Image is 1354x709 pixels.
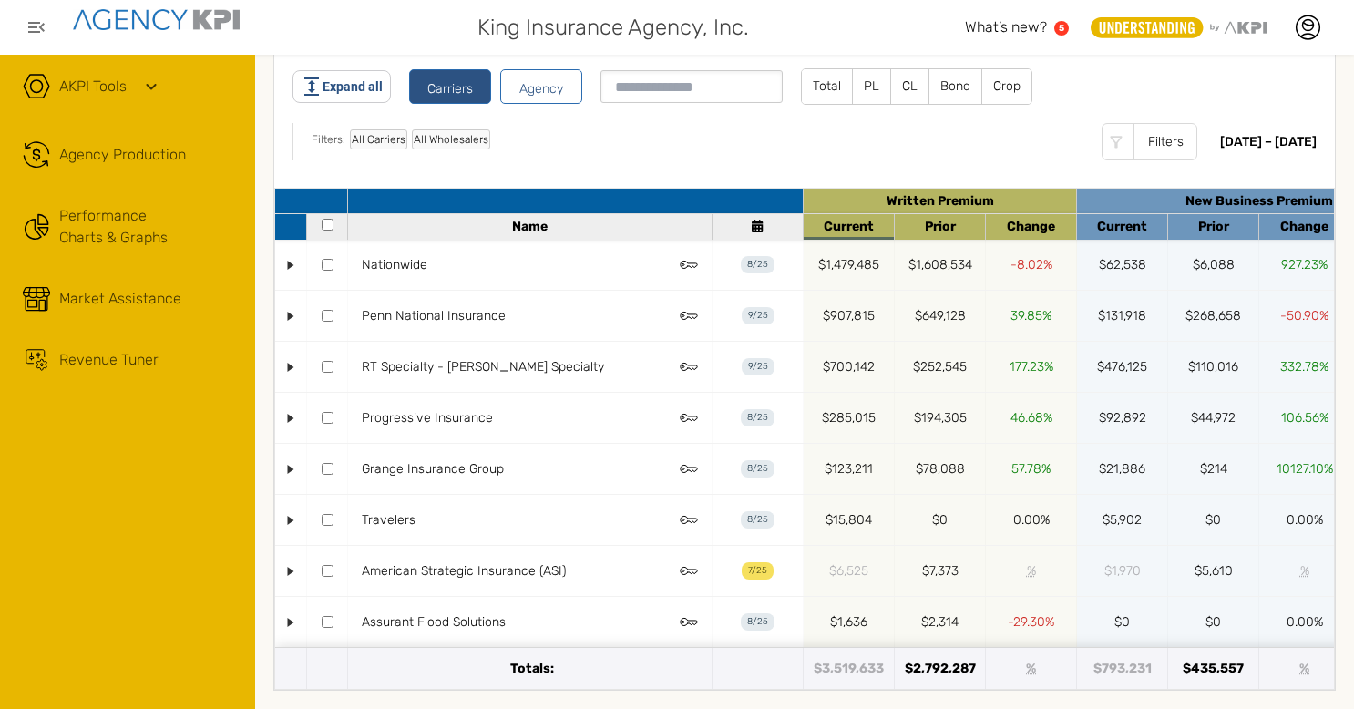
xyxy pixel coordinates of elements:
[1099,459,1145,478] div: 1.39% of Network Total $1,571,744
[1114,612,1130,632] div: 0.00% of Network Total $162,474
[1008,612,1054,632] div: Network 8.21%
[680,256,698,274] div: Key Relationship
[1200,459,1227,478] div: 0.03% of Network Total $755,355
[921,612,959,632] div: 0.08% of Network Total $3,059,148
[922,561,959,581] div: 0.05% of Network Total $13,721,403
[741,460,774,478] div: Grange Insurance Group last reported in Aug
[362,257,427,272] span: Nationwide
[292,70,391,103] button: Expand all
[818,255,879,274] div: 0.14% of Network Total $1,058,793,776
[1059,23,1064,33] text: 5
[742,307,774,324] div: Penn National Insurance last reported in Sep
[362,563,566,579] span: American Strategic Insurance (ASI)
[990,219,1072,234] div: Current Period Gains over the Prior Year Period
[1195,561,1233,581] div: 0.10% of Network Total $5,660,281
[853,69,890,104] label: PL
[802,69,852,104] label: Total
[1133,123,1197,160] div: Filters
[59,349,159,371] div: Revenue Tuner
[808,219,889,234] div: Current
[823,306,875,325] div: 5.86% of Network Total $15,485,892
[1011,459,1051,478] div: Network 28.45%
[1103,510,1142,529] div: 0.02% of Network Total $35,193,151
[284,402,298,434] div: •
[59,288,181,310] div: Market Assistance
[680,562,698,581] div: Key Relationship
[680,511,698,529] div: Key Relationship
[826,510,872,529] div: 0.01% of Network Total $213,210,978
[1205,510,1221,529] div: 0.00% of Network Total $39,283,802
[1102,123,1197,160] button: Filters
[965,18,1047,36] span: What’s new?
[915,306,966,325] div: 4.23% of Network Total $15,340,585
[932,510,948,529] div: 0.00% of Network Total $194,503,593
[1191,408,1236,427] div: 0.05% of Network Total $89,794,161
[412,129,490,149] div: All Wholesalers
[929,69,981,104] label: Bond
[1026,659,1036,678] div: Carrier data is incomplete for the selected timeframe.
[59,76,127,98] a: AKPI Tools
[284,606,298,638] div: •
[362,308,506,324] span: Penn National Insurance
[741,256,774,273] div: Nationwide last reported in Aug
[477,11,749,44] span: King Insurance Agency, Inc.
[829,561,868,581] div: Carrier data is incomplete for the selected timeframe.
[680,409,698,427] div: Key Relationship
[362,359,604,375] span: RT Specialty - [PERSON_NAME] Specialty
[409,69,491,104] button: Carriers
[1054,21,1069,36] a: 5
[913,357,967,376] div: 0.18% of Network Total $139,782,794
[1205,612,1221,632] div: 0.00% of Network Total $177,919
[350,129,407,149] div: All Carriers
[312,129,490,149] div: Filters:
[1188,357,1238,376] div: 0.20% of Network Total $55,908,134
[1027,561,1036,581] div: Carrier data is incomplete for the selected timeframe.
[916,459,965,478] div: 1.68% of Network Total $4,647,987
[742,562,774,580] div: American Strategic Insurance (ASI) last reported in Jul with 7 of 8 months reported
[362,461,504,477] span: Grange Insurance Group
[1093,659,1152,678] div: Carrier data is incomplete for the selected timeframe.
[899,219,980,234] div: Prior
[284,351,298,383] div: •
[362,512,415,528] span: Travelers
[284,555,298,587] div: •
[823,357,875,376] div: 0.40% of Network Total $174,210,238
[1287,510,1323,529] div: 0.00 %
[891,69,928,104] label: CL
[73,9,240,30] img: agencykpi-logo-550x69-2d9e3fa8.png
[1281,255,1328,274] div: 927.23 %
[1173,219,1254,234] div: Prior
[362,410,493,426] span: Progressive Insurance
[500,69,582,104] button: Agency
[284,249,298,281] div: •
[1183,659,1244,678] div: $435,557
[1193,255,1235,274] div: 0.07% of Network Total $8,255,205
[1082,219,1163,234] div: Current
[1010,408,1052,427] div: Network 9.56%
[1264,219,1345,234] div: Change
[1104,561,1141,581] div: Carrier data is incomplete for the selected timeframe.
[1277,459,1333,478] div: 10127.10 %
[741,511,774,529] div: Travelers last reported in Aug with 2 of 8 months reported
[742,358,774,375] div: RT Specialty - Ryan Turner Specialty last reported in Sep
[1220,132,1317,151] div: [DATE] – [DATE]
[362,614,506,630] span: Assurant Flood Solutions
[914,408,967,427] div: 0.06% of Network Total $316,460,174
[680,613,698,632] div: Key Relationship
[323,77,383,97] span: Expand all
[353,219,707,234] div: Name
[830,612,867,632] div: 0.05% of Network Total $3,310,210
[1185,306,1241,325] div: 8.84% of Network Total $3,039,988
[1099,255,1146,274] div: 0.27% of Network Total $23,448,533
[741,613,774,631] div: Assurant Flood Solutions last reported in Aug
[1098,306,1146,325] div: 5.81% of Network Total $2,272,360
[680,358,698,376] div: Key Relationship
[822,408,876,427] div: 0.08% of Network Total $346,712,263
[284,504,298,536] div: •
[1299,659,1309,678] div: Carrier data is incomplete for the selected timeframe.
[1010,255,1052,274] div: Network -11.85%
[1013,510,1050,529] div: Network 9.62%
[905,659,976,678] div: $2,792,287
[1099,408,1146,427] div: 0.12% of Network Total $79,474,027
[1010,306,1051,325] div: Network 0.95%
